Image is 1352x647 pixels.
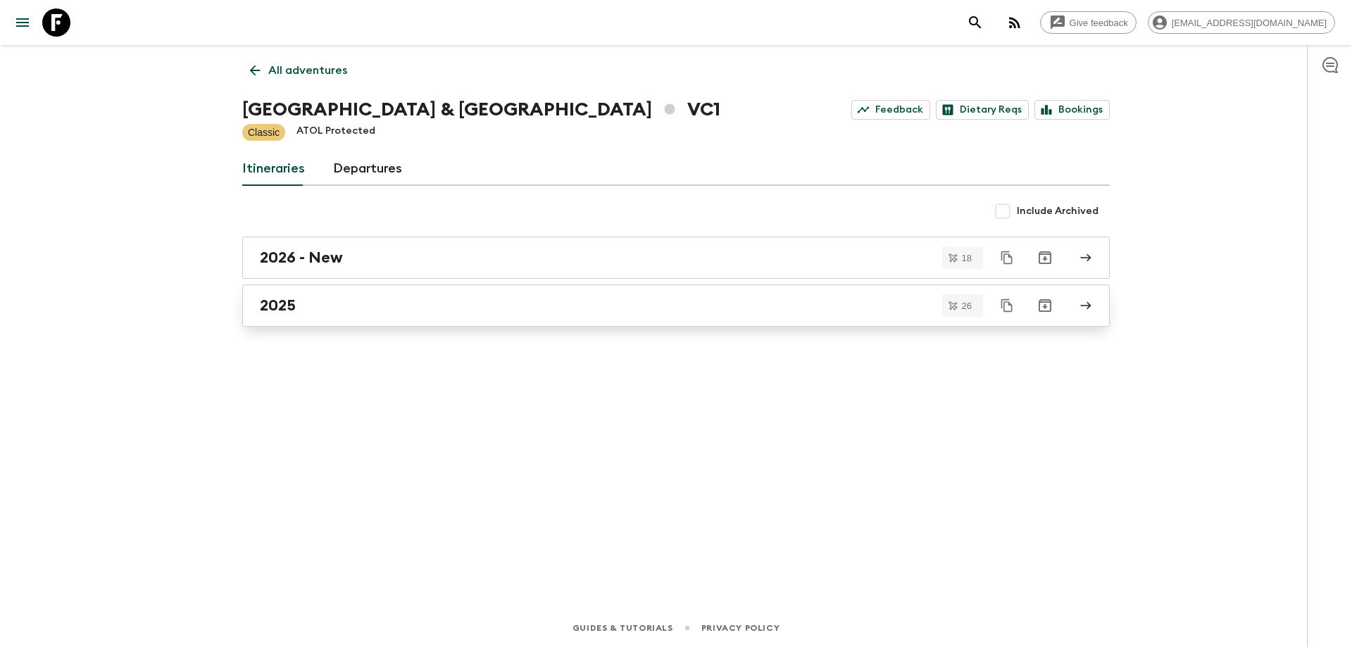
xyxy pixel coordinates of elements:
h1: [GEOGRAPHIC_DATA] & [GEOGRAPHIC_DATA] VC1 [242,96,720,124]
button: Duplicate [994,245,1020,270]
a: Privacy Policy [701,620,780,636]
h2: 2026 - New [260,249,343,267]
button: Archive [1031,291,1059,320]
a: Give feedback [1040,11,1137,34]
div: [EMAIL_ADDRESS][DOMAIN_NAME] [1148,11,1335,34]
button: menu [8,8,37,37]
p: ATOL Protected [296,124,375,141]
a: Departures [333,152,402,186]
p: Classic [248,125,280,139]
a: Dietary Reqs [936,100,1029,120]
a: Itineraries [242,152,305,186]
a: 2026 - New [242,237,1110,279]
button: search adventures [961,8,989,37]
a: All adventures [242,56,355,84]
span: 18 [953,253,980,263]
p: All adventures [268,62,347,79]
button: Archive [1031,244,1059,272]
span: Include Archived [1017,204,1098,218]
span: [EMAIL_ADDRESS][DOMAIN_NAME] [1164,18,1334,28]
a: Bookings [1034,100,1110,120]
h2: 2025 [260,296,296,315]
span: 26 [953,301,980,310]
button: Duplicate [994,293,1020,318]
a: Guides & Tutorials [572,620,673,636]
a: 2025 [242,284,1110,327]
a: Feedback [851,100,930,120]
span: Give feedback [1062,18,1136,28]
